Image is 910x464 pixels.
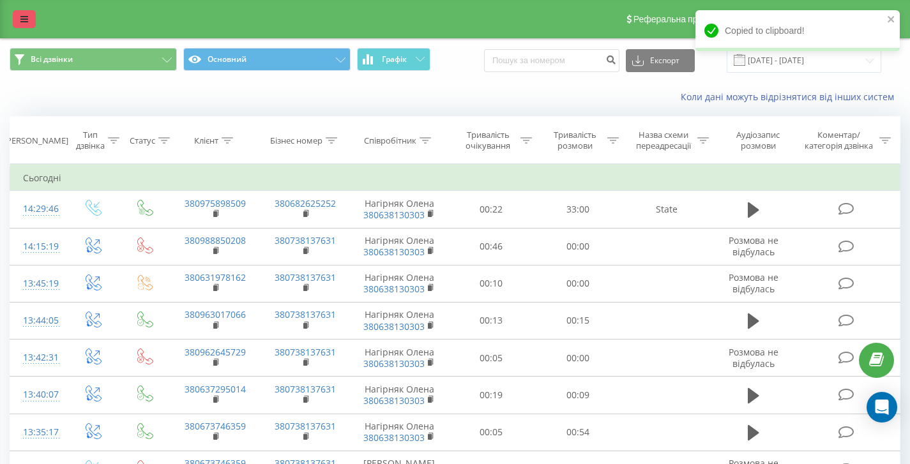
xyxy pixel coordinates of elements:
td: 00:09 [535,377,621,414]
a: 380638130303 [363,283,425,295]
td: 00:00 [535,228,621,265]
a: 380962645729 [185,346,246,358]
a: 380963017066 [185,308,246,320]
td: 00:05 [448,414,535,451]
td: Нагірняк Олена [351,377,448,414]
a: 380638130303 [363,320,425,333]
div: Тривалість розмови [547,130,604,151]
button: Всі дзвінки [10,48,177,71]
td: Нагірняк Олена [351,191,448,228]
span: Графік [382,55,407,64]
td: 00:22 [448,191,535,228]
a: 380673746359 [185,420,246,432]
a: 380637295014 [185,383,246,395]
a: 380638130303 [363,357,425,370]
td: 00:46 [448,228,535,265]
a: 380738137631 [275,271,336,283]
td: Сьогодні [10,165,900,191]
td: 33:00 [535,191,621,228]
div: Open Intercom Messenger [867,392,897,423]
div: Аудіозапис розмови [724,130,792,151]
a: 380631978162 [185,271,246,283]
span: Всі дзвінки [31,54,73,64]
div: Статус [130,135,155,146]
button: Графік [357,48,430,71]
span: Розмова не відбулась [729,234,778,258]
a: 380738137631 [275,346,336,358]
a: 380975898509 [185,197,246,209]
div: [PERSON_NAME] [4,135,68,146]
a: 380738137631 [275,308,336,320]
td: Нагірняк Олена [351,228,448,265]
td: 00:10 [448,265,535,302]
a: Коли дані можуть відрізнятися вiд інших систем [681,91,900,103]
button: Експорт [626,49,695,72]
div: 13:44:05 [23,308,53,333]
div: Коментар/категорія дзвінка [801,130,876,151]
div: Тривалість очікування [459,130,517,151]
button: Основний [183,48,351,71]
a: 380682625252 [275,197,336,209]
td: 00:13 [448,302,535,339]
td: Нагірняк Олена [351,265,448,302]
a: 380638130303 [363,394,425,407]
a: 380638130303 [363,246,425,258]
div: Клієнт [194,135,218,146]
div: 13:45:19 [23,271,53,296]
div: 13:35:17 [23,420,53,445]
td: Нагірняк Олена [351,414,448,451]
td: 00:05 [448,340,535,377]
div: Тип дзвінка [76,130,105,151]
span: Реферальна програма [633,14,727,24]
td: 00:19 [448,377,535,414]
td: 00:00 [535,340,621,377]
div: Бізнес номер [270,135,322,146]
td: Нагірняк Олена [351,340,448,377]
a: 380738137631 [275,234,336,246]
div: Назва схеми переадресації [633,130,695,151]
a: 380638130303 [363,431,425,444]
div: 14:15:19 [23,234,53,259]
div: Copied to clipboard! [695,10,900,51]
div: 13:42:31 [23,345,53,370]
td: 00:15 [535,302,621,339]
a: 380988850208 [185,234,246,246]
a: 380638130303 [363,209,425,221]
td: Нагірняк Олена [351,302,448,339]
a: 380738137631 [275,383,336,395]
span: Розмова не відбулась [729,271,778,295]
a: 380738137631 [275,420,336,432]
button: close [887,14,896,26]
div: 13:40:07 [23,382,53,407]
div: 14:29:46 [23,197,53,221]
td: State [621,191,712,228]
td: 00:54 [535,414,621,451]
td: 00:00 [535,265,621,302]
input: Пошук за номером [484,49,619,72]
span: Розмова не відбулась [729,346,778,370]
div: Співробітник [364,135,416,146]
